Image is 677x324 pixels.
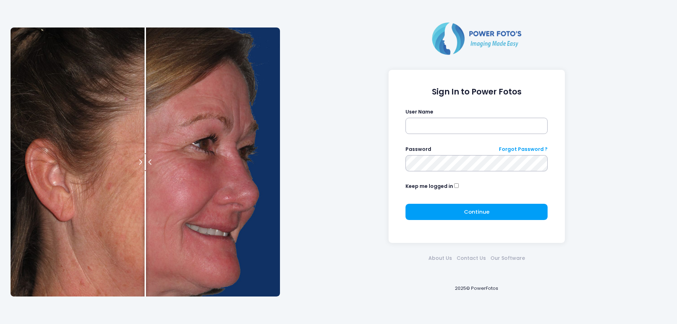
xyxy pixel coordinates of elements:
[405,146,431,153] label: Password
[405,183,453,190] label: Keep me logged in
[426,255,454,262] a: About Us
[499,146,548,153] a: Forgot Password ?
[464,208,489,215] span: Continue
[429,21,524,56] img: Logo
[405,108,433,116] label: User Name
[287,273,666,303] div: 2025© PowerFotos
[454,255,488,262] a: Contact Us
[488,255,527,262] a: Our Software
[405,204,548,220] button: Continue
[405,87,548,97] h1: Sign In to Power Fotos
